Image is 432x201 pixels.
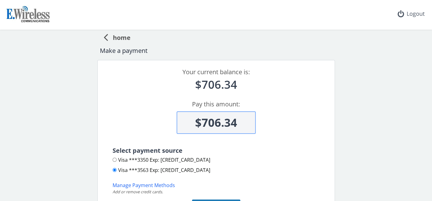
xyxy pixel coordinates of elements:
[113,156,210,164] label: Visa ***3350 Exp: [CREDIT_CARD_DATA]
[113,146,182,155] span: Select payment source
[105,77,327,92] div: $706.34
[113,167,210,174] label: Visa ***3563 Exp: [CREDIT_CARD_DATA]
[113,182,175,189] button: Manage Payment Methods
[105,100,327,109] div: Pay this amount:
[113,168,117,172] input: Visa ***3563 Exp: [CREDIT_CARD_DATA]
[108,31,130,42] span: home
[100,46,332,55] div: Make a payment
[113,158,117,162] input: Visa ***3350 Exp: [CREDIT_CARD_DATA]
[105,68,327,77] div: Your current balance is:
[113,189,330,195] div: Add or remove credit cards.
